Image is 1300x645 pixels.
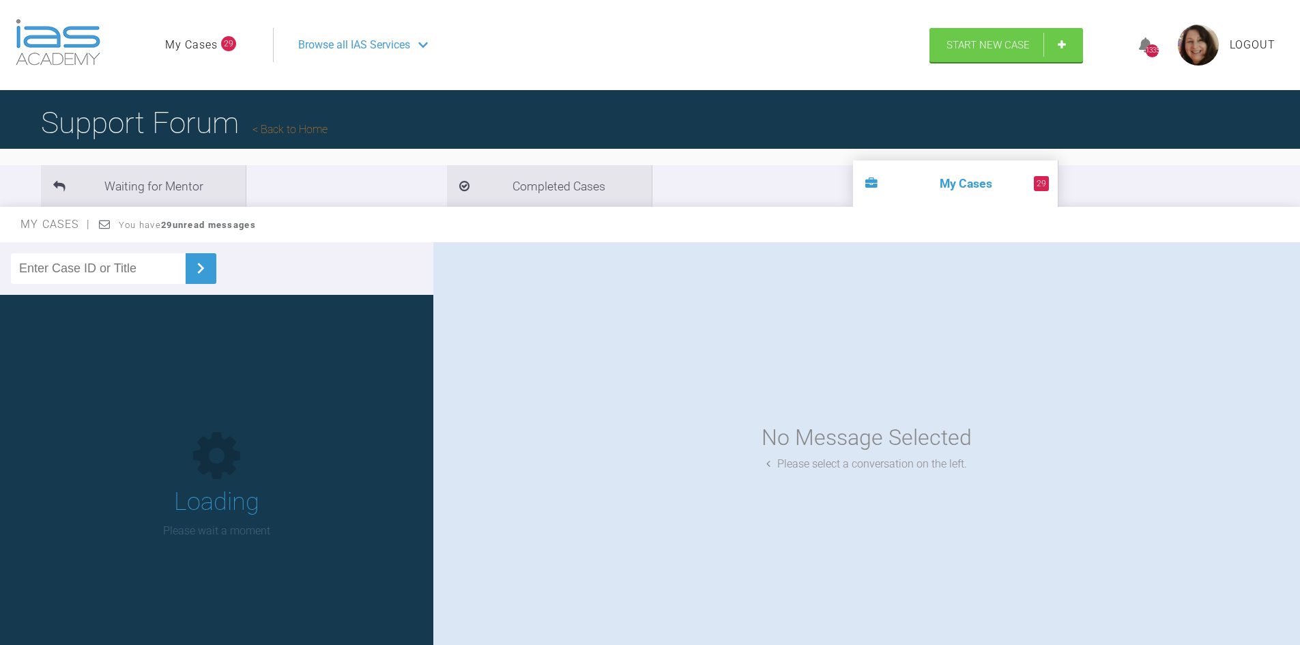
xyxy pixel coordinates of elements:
span: 29 [221,36,236,51]
span: 29 [1034,176,1049,191]
span: Start New Case [947,39,1030,51]
div: No Message Selected [762,420,972,455]
img: profile.png [1178,25,1219,66]
a: My Cases [165,36,218,54]
div: 1335 [1146,44,1159,57]
a: Logout [1230,36,1275,54]
p: Please wait a moment [163,522,270,540]
span: My Cases [20,218,91,231]
input: Enter Case ID or Title [11,253,186,284]
li: Completed Cases [447,165,652,207]
a: Back to Home [252,123,328,136]
strong: 29 unread messages [161,220,256,230]
li: Waiting for Mentor [41,165,246,207]
div: Please select a conversation on the left. [766,455,967,473]
a: Start New Case [929,28,1083,62]
li: My Cases [853,160,1058,207]
h1: Support Forum [41,99,328,147]
h1: Loading [174,483,259,522]
img: chevronRight.28bd32b0.svg [190,257,212,279]
span: You have [119,220,256,230]
img: logo-light.3e3ef733.png [16,19,100,66]
span: Browse all IAS Services [298,36,410,54]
